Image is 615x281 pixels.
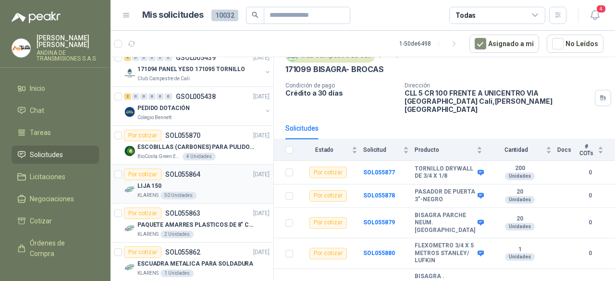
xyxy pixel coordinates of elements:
[415,212,475,234] b: BISAGRA PARCHE NEUM. [GEOGRAPHIC_DATA]
[165,171,200,178] p: SOL055864
[137,65,245,74] p: 171094 PANEL YESO 171095 TORNILLO
[488,147,544,153] span: Cantidad
[285,89,397,97] p: Crédito a 30 días
[111,165,273,204] a: Por cotizarSOL055864[DATE] Company LogoLIJA 150KLARENS50 Unidades
[253,170,270,179] p: [DATE]
[176,54,216,61] p: GSOL005439
[124,184,135,195] img: Company Logo
[137,104,190,113] p: PEDIDO DOTACIÓN
[124,91,271,122] a: 2 0 0 0 0 0 GSOL005438[DATE] Company LogoPEDIDO DOTACIÓNColegio Bennett
[12,168,99,186] a: Licitaciones
[124,130,161,141] div: Por cotizar
[142,8,204,22] h1: Mis solicitudes
[415,147,475,153] span: Producto
[399,36,462,51] div: 1 - 50 de 6498
[137,182,161,191] p: LIJA 150
[596,4,606,13] span: 4
[285,82,397,89] p: Condición de pago
[253,209,270,218] p: [DATE]
[37,50,99,61] p: ANDINA DE TRANSMISIONES S.A.S
[111,204,273,243] a: Por cotizarSOL055863[DATE] Company LogoPAQUETE AMARRES PLASTICOS DE 8" COLOR NEGROKLARENS2 Unidades
[30,216,52,226] span: Cotizar
[363,147,401,153] span: Solicitud
[137,220,257,230] p: PAQUETE AMARRES PLASTICOS DE 8" COLOR NEGRO
[547,35,603,53] button: No Leídos
[165,93,172,100] div: 0
[505,223,535,231] div: Unidades
[253,92,270,101] p: [DATE]
[132,93,139,100] div: 0
[405,89,591,113] p: CLL 5 CR 100 FRENTE A UNICENTRO VIA [GEOGRAPHIC_DATA] Cali , [PERSON_NAME][GEOGRAPHIC_DATA]
[124,223,135,234] img: Company Logo
[12,146,99,164] a: Solicitudes
[165,249,200,256] p: SOL055862
[363,192,395,199] a: SOL055878
[253,53,270,62] p: [DATE]
[30,105,44,116] span: Chat
[12,212,99,230] a: Cotizar
[137,153,181,160] p: BioCosta Green Energy S.A.S
[577,218,603,227] b: 0
[309,167,347,178] div: Por cotizar
[363,139,415,161] th: Solicitud
[160,269,194,277] div: 1 Unidades
[12,12,61,23] img: Logo peakr
[469,35,539,53] button: Asignado a mi
[577,143,596,157] span: # COTs
[30,149,63,160] span: Solicitudes
[363,169,395,176] a: SOL055877
[577,168,603,177] b: 0
[137,269,159,277] p: KLARENS
[160,231,194,238] div: 2 Unidades
[137,192,159,199] p: KLARENS
[363,250,395,257] a: SOL055880
[124,52,271,83] a: 4 0 0 0 0 0 GSOL005439[DATE] Company Logo171094 PANEL YESO 171095 TORNILLOClub Campestre de Cali
[415,188,475,203] b: PASADOR DE PUERTA 3"-NEGRO
[165,132,200,139] p: SOL055870
[124,54,131,61] div: 4
[160,192,197,199] div: 50 Unidades
[12,190,99,208] a: Negociaciones
[12,39,30,57] img: Company Logo
[157,54,164,61] div: 0
[124,208,161,219] div: Por cotizar
[137,143,257,152] p: ESCOBILLAS (CARBONES) PARA PULIDORA DEWALT
[111,126,273,165] a: Por cotizarSOL055870[DATE] Company LogoESCOBILLAS (CARBONES) PARA PULIDORA DEWALTBioCosta Green E...
[488,165,552,172] b: 200
[299,147,350,153] span: Estado
[557,139,577,161] th: Docs
[165,210,200,217] p: SOL055863
[577,191,603,200] b: 0
[165,54,172,61] div: 0
[124,262,135,273] img: Company Logo
[12,101,99,120] a: Chat
[309,190,347,202] div: Por cotizar
[415,165,475,180] b: TORNILLO DRYWALL DE 3/4 X 1/8
[124,67,135,79] img: Company Logo
[148,54,156,61] div: 0
[309,217,347,229] div: Por cotizar
[30,171,65,182] span: Licitaciones
[488,246,552,254] b: 1
[137,75,190,83] p: Club Campestre de Cali
[30,238,90,259] span: Órdenes de Compra
[12,79,99,98] a: Inicio
[405,82,591,89] p: Dirección
[140,93,148,100] div: 0
[30,127,51,138] span: Tareas
[124,145,135,157] img: Company Logo
[30,194,74,204] span: Negociaciones
[363,219,395,226] a: SOL055879
[211,10,238,21] span: 10032
[124,106,135,118] img: Company Logo
[455,10,476,21] div: Todas
[140,54,148,61] div: 0
[488,188,552,196] b: 20
[253,131,270,140] p: [DATE]
[12,234,99,263] a: Órdenes de Compra
[488,139,557,161] th: Cantidad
